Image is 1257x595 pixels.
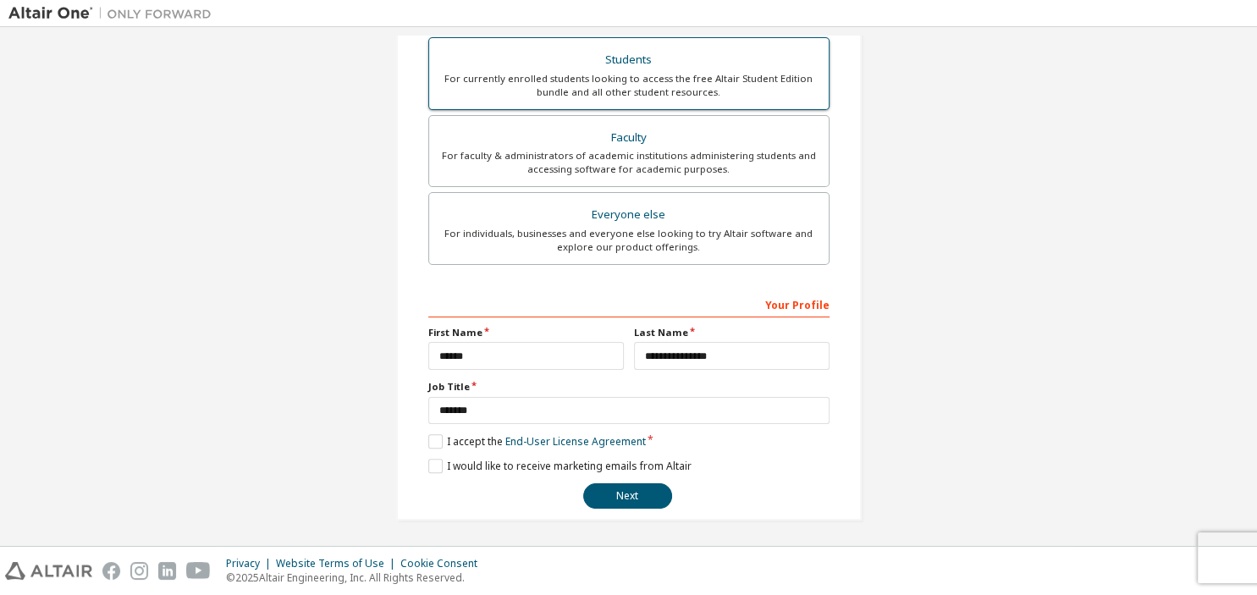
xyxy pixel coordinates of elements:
[505,434,646,449] a: End-User License Agreement
[439,149,819,176] div: For faculty & administrators of academic institutions administering students and accessing softwa...
[158,562,176,580] img: linkedin.svg
[439,203,819,227] div: Everyone else
[439,126,819,150] div: Faculty
[276,557,400,570] div: Website Terms of Use
[102,562,120,580] img: facebook.svg
[130,562,148,580] img: instagram.svg
[428,434,646,449] label: I accept the
[428,380,830,394] label: Job Title
[439,48,819,72] div: Students
[583,483,672,509] button: Next
[634,326,830,339] label: Last Name
[439,72,819,99] div: For currently enrolled students looking to access the free Altair Student Edition bundle and all ...
[400,557,488,570] div: Cookie Consent
[428,326,624,339] label: First Name
[5,562,92,580] img: altair_logo.svg
[226,557,276,570] div: Privacy
[186,562,211,580] img: youtube.svg
[439,227,819,254] div: For individuals, businesses and everyone else looking to try Altair software and explore our prod...
[8,5,220,22] img: Altair One
[428,459,692,473] label: I would like to receive marketing emails from Altair
[428,290,830,317] div: Your Profile
[226,570,488,585] p: © 2025 Altair Engineering, Inc. All Rights Reserved.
